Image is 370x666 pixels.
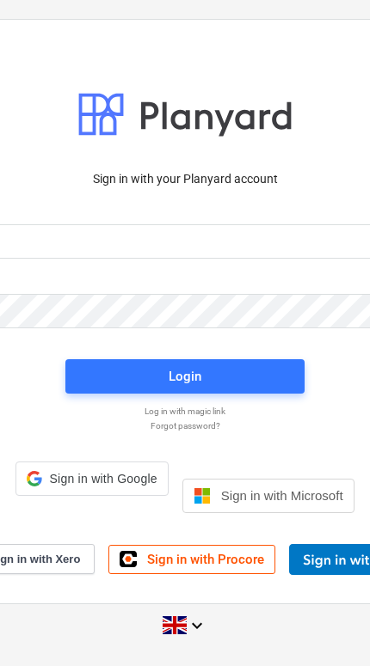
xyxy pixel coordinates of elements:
[7,494,176,532] iframe: Sign in with Google Button
[49,472,157,486] span: Sign in with Google
[169,365,201,388] div: Login
[15,461,168,496] div: Sign in with Google
[194,487,211,504] img: Microsoft logo
[65,359,305,394] button: Login
[108,545,275,574] a: Sign in with Procore
[15,494,168,532] div: Sign in with Google. Opens in new tab
[187,615,207,636] i: keyboard_arrow_down
[221,488,343,503] span: Sign in with Microsoft
[147,552,264,567] span: Sign in with Procore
